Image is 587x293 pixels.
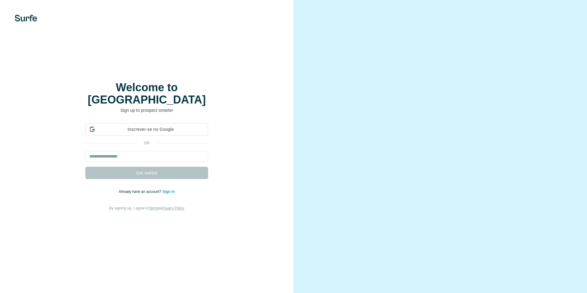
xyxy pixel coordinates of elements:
img: Surfe's logo [15,15,37,21]
span: By signing up, I agree to & [109,206,185,210]
a: Privacy Policy [161,206,185,210]
span: Already have an account? [119,189,163,194]
a: Sign in [162,189,175,194]
iframe: Caixa de diálogo "Fazer login com o Google" [461,6,581,117]
div: Inscrever-se no Google [85,123,208,135]
span: Inscrever-se no Google [97,126,204,133]
p: Sign up to prospect smarter [85,107,208,113]
iframe: Botão "Fazer login com o Google" [82,135,211,148]
h1: Welcome to [GEOGRAPHIC_DATA] [85,81,208,106]
a: Terms [149,206,159,210]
